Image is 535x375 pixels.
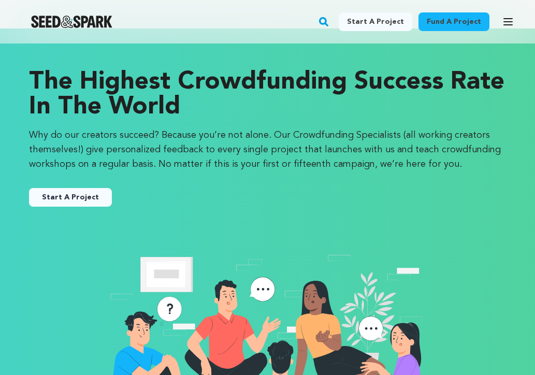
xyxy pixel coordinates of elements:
a: Seed&Spark Homepage [31,16,112,28]
a: Start A Project [29,188,112,207]
a: Fund a project [418,12,489,31]
p: Why do our creators succeed? Because you’re not alone. Our Crowdfunding Specialists (all working ... [29,128,506,171]
a: Start a project [339,12,412,31]
img: Seed&Spark Logo Dark Mode [31,16,112,28]
p: The Highest Crowdfunding Success Rate in the World [29,70,506,120]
